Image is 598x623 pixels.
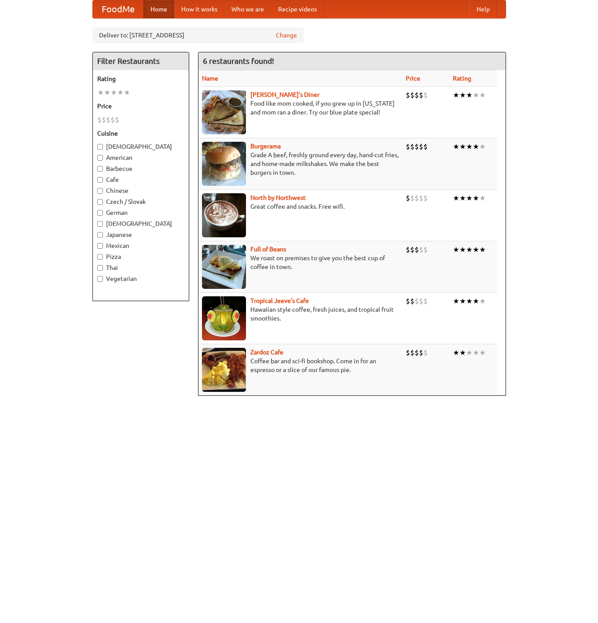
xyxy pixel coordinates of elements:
[97,102,184,111] h5: Price
[410,296,415,306] li: $
[97,219,184,228] label: [DEMOGRAPHIC_DATA]
[473,142,479,151] li: ★
[415,142,419,151] li: $
[97,175,184,184] label: Cafe
[202,202,399,211] p: Great coffee and snacks. Free wifi.
[419,296,423,306] li: $
[250,297,309,304] a: Tropical Jeeve's Cafe
[406,193,410,203] li: $
[97,243,103,249] input: Mexican
[203,57,274,65] ng-pluralize: 6 restaurants found!
[97,142,184,151] label: [DEMOGRAPHIC_DATA]
[97,263,184,272] label: Thai
[423,142,428,151] li: $
[479,90,486,100] li: ★
[415,296,419,306] li: $
[453,90,459,100] li: ★
[415,245,419,254] li: $
[470,0,497,18] a: Help
[97,74,184,83] h5: Rating
[271,0,324,18] a: Recipe videos
[97,144,103,150] input: [DEMOGRAPHIC_DATA]
[97,265,103,271] input: Thai
[97,115,102,125] li: $
[202,357,399,374] p: Coffee bar and sci-fi bookshop. Come in for an espresso or a slice of our famous pie.
[106,115,110,125] li: $
[202,254,399,271] p: We roast on premises to give you the best cup of coffee in town.
[97,230,184,239] label: Japanese
[124,88,130,97] li: ★
[459,193,466,203] li: ★
[202,151,399,177] p: Grade A beef, freshly ground every day, hand-cut fries, and home-made milkshakes. We make the bes...
[97,210,103,216] input: German
[423,193,428,203] li: $
[466,90,473,100] li: ★
[410,348,415,358] li: $
[419,142,423,151] li: $
[479,142,486,151] li: ★
[250,194,306,201] a: North by Northwest
[479,193,486,203] li: ★
[466,142,473,151] li: ★
[466,193,473,203] li: ★
[202,305,399,323] p: Hawaiian style coffee, fresh juices, and tropical fruit smoothies.
[110,115,115,125] li: $
[459,142,466,151] li: ★
[97,199,103,205] input: Czech / Slovak
[453,142,459,151] li: ★
[406,75,420,82] a: Price
[419,193,423,203] li: $
[419,245,423,254] li: $
[459,90,466,100] li: ★
[97,177,103,183] input: Cafe
[423,90,428,100] li: $
[406,245,410,254] li: $
[466,296,473,306] li: ★
[406,142,410,151] li: $
[97,129,184,138] h5: Cuisine
[453,348,459,358] li: ★
[97,197,184,206] label: Czech / Slovak
[97,88,104,97] li: ★
[415,90,419,100] li: $
[97,276,103,282] input: Vegetarian
[459,245,466,254] li: ★
[97,153,184,162] label: American
[202,75,218,82] a: Name
[102,115,106,125] li: $
[459,296,466,306] li: ★
[97,254,103,260] input: Pizza
[117,88,124,97] li: ★
[115,115,119,125] li: $
[419,348,423,358] li: $
[143,0,174,18] a: Home
[97,166,103,172] input: Barbecue
[97,241,184,250] label: Mexican
[466,348,473,358] li: ★
[473,90,479,100] li: ★
[473,348,479,358] li: ★
[250,91,319,98] b: [PERSON_NAME]'s Diner
[104,88,110,97] li: ★
[453,245,459,254] li: ★
[97,274,184,283] label: Vegetarian
[410,193,415,203] li: $
[202,348,246,392] img: zardoz.jpg
[250,143,281,150] a: Burgerama
[97,164,184,173] label: Barbecue
[97,221,103,227] input: [DEMOGRAPHIC_DATA]
[202,245,246,289] img: beans.jpg
[250,349,283,356] a: Zardoz Cafe
[406,348,410,358] li: $
[250,246,286,253] a: Full of Beans
[97,188,103,194] input: Chinese
[93,52,189,70] h4: Filter Restaurants
[406,296,410,306] li: $
[473,193,479,203] li: ★
[415,348,419,358] li: $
